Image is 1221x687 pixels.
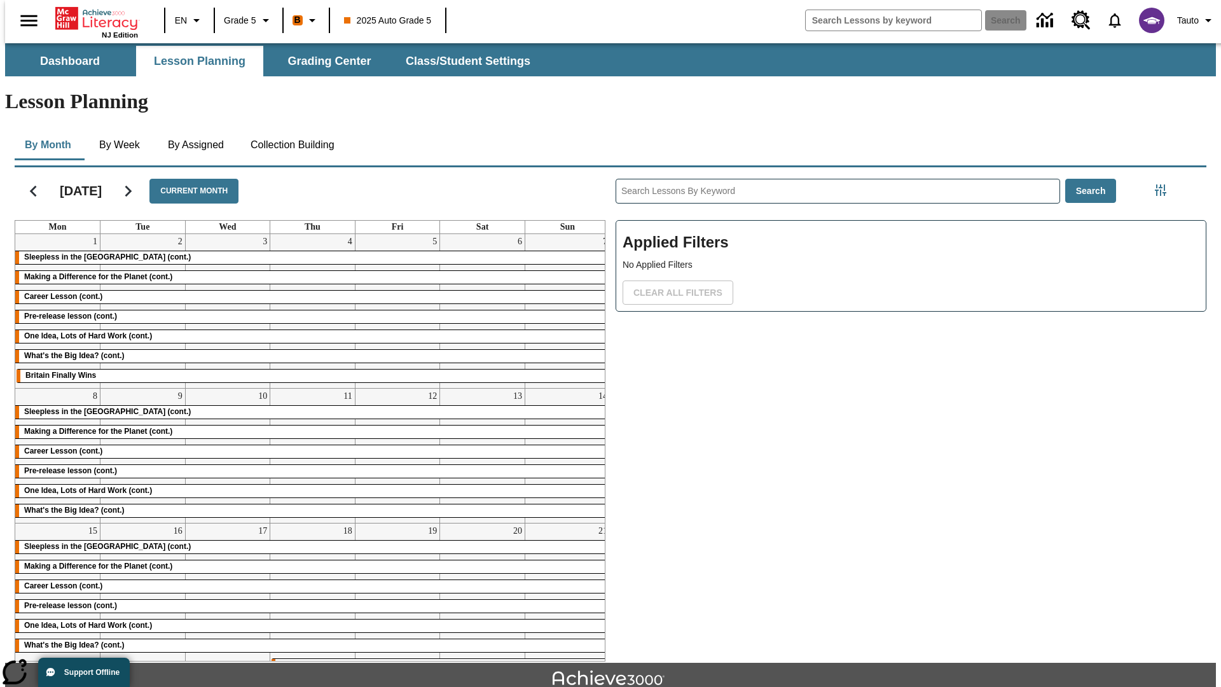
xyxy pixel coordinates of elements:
[55,4,138,39] div: Home
[24,331,152,340] span: One Idea, Lots of Hard Work (cont.)
[260,234,270,249] a: September 3, 2025
[15,291,610,303] div: Career Lesson (cont.)
[40,54,100,69] span: Dashboard
[525,234,610,389] td: September 7, 2025
[266,46,393,76] button: Grading Center
[102,31,138,39] span: NJ Edition
[558,221,577,233] a: Sunday
[55,6,138,31] a: Home
[15,330,610,343] div: One Idea, Lots of Hard Work (cont.)
[15,426,610,438] div: Making a Difference for the Planet (cont.)
[270,234,355,389] td: September 4, 2025
[176,389,185,404] a: September 9, 2025
[24,581,102,590] span: Career Lesson (cont.)
[25,371,96,380] span: Britain Finally Wins
[344,14,432,27] span: 2025 Auto Grade 5
[224,14,256,27] span: Grade 5
[136,46,263,76] button: Lesson Planning
[88,130,151,160] button: By Week
[287,9,325,32] button: Boost Class color is orange. Change class color
[396,46,541,76] button: Class/Student Settings
[272,659,610,672] div: Cars of the Future? (cont.)
[24,253,191,261] span: Sleepless in the Animal Kingdom (cont.)
[15,485,610,497] div: One Idea, Lots of Hard Work (cont.)
[600,234,610,249] a: September 7, 2025
[341,389,354,404] a: September 11, 2025
[185,234,270,389] td: September 3, 2025
[1131,4,1172,37] button: Select a new avatar
[24,641,125,649] span: What's the Big Idea? (cont.)
[474,221,491,233] a: Saturday
[5,46,542,76] div: SubNavbar
[287,54,371,69] span: Grading Center
[623,258,1199,272] p: No Applied Filters
[280,660,376,669] span: Cars of the Future? (cont.)
[24,427,172,436] span: Making a Difference for the Planet (cont.)
[24,466,117,475] span: Pre-release lesson (cont.)
[15,541,610,553] div: Sleepless in the Animal Kingdom (cont.)
[15,310,610,323] div: Pre-release lesson (cont.)
[511,389,525,404] a: September 13, 2025
[341,524,355,539] a: September 18, 2025
[440,388,525,523] td: September 13, 2025
[100,234,186,389] td: September 2, 2025
[15,504,610,517] div: What's the Big Idea? (cont.)
[24,351,125,360] span: What's the Big Idea? (cont.)
[112,175,144,207] button: Next
[1065,179,1117,204] button: Search
[5,43,1216,76] div: SubNavbar
[605,162,1206,662] div: Search
[256,524,270,539] a: September 17, 2025
[596,524,610,539] a: September 21, 2025
[5,90,1216,113] h1: Lesson Planning
[355,388,440,523] td: September 12, 2025
[15,560,610,573] div: Making a Difference for the Planet (cont.)
[15,580,610,593] div: Career Lesson (cont.)
[24,621,152,630] span: One Idea, Lots of Hard Work (cont.)
[406,54,530,69] span: Class/Student Settings
[4,162,605,662] div: Calendar
[24,447,102,455] span: Career Lesson (cont.)
[219,9,279,32] button: Grade: Grade 5, Select a grade
[6,46,134,76] button: Dashboard
[1177,14,1199,27] span: Tauto
[596,389,610,404] a: September 14, 2025
[1148,177,1173,203] button: Filters Side menu
[1098,4,1131,37] a: Notifications
[10,2,48,39] button: Open side menu
[270,388,355,523] td: September 11, 2025
[176,234,185,249] a: September 2, 2025
[90,389,100,404] a: September 8, 2025
[60,183,102,198] h2: [DATE]
[389,221,406,233] a: Friday
[15,620,610,632] div: One Idea, Lots of Hard Work (cont.)
[133,221,152,233] a: Tuesday
[511,524,525,539] a: September 20, 2025
[86,524,100,539] a: September 15, 2025
[425,524,439,539] a: September 19, 2025
[345,234,355,249] a: September 4, 2025
[154,54,245,69] span: Lesson Planning
[171,524,185,539] a: September 16, 2025
[15,130,81,160] button: By Month
[24,601,117,610] span: Pre-release lesson (cont.)
[623,227,1199,258] h2: Applied Filters
[294,12,301,28] span: B
[38,658,130,687] button: Support Offline
[15,234,100,389] td: September 1, 2025
[430,234,439,249] a: September 5, 2025
[355,234,440,389] td: September 5, 2025
[149,179,238,204] button: Current Month
[24,272,172,281] span: Making a Difference for the Planet (cont.)
[616,179,1059,203] input: Search Lessons By Keyword
[90,234,100,249] a: September 1, 2025
[515,234,525,249] a: September 6, 2025
[616,220,1206,312] div: Applied Filters
[64,668,120,677] span: Support Offline
[15,600,610,613] div: Pre-release lesson (cont.)
[15,406,610,419] div: Sleepless in the Animal Kingdom (cont.)
[1172,9,1221,32] button: Profile/Settings
[169,9,210,32] button: Language: EN, Select a language
[24,407,191,416] span: Sleepless in the Animal Kingdom (cont.)
[425,389,439,404] a: September 12, 2025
